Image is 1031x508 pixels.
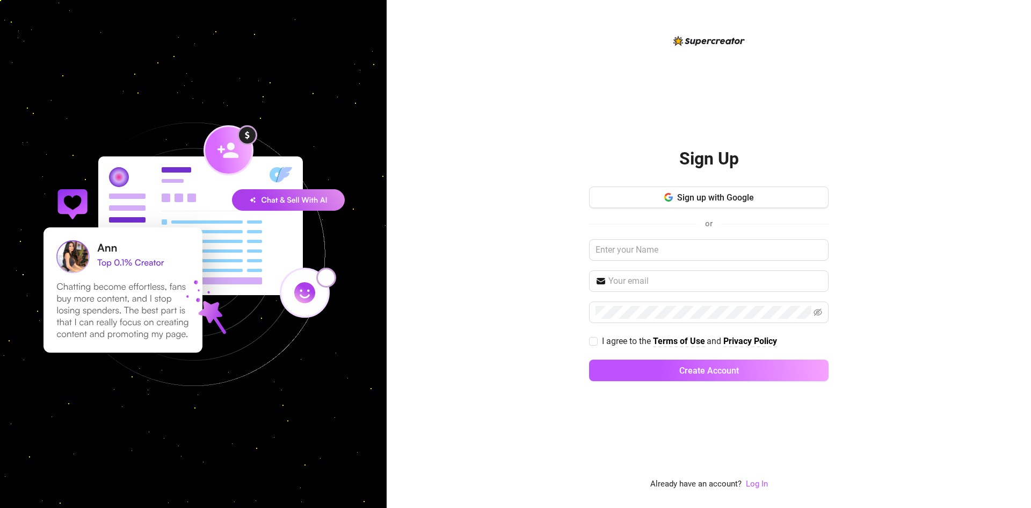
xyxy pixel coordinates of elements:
[673,36,745,46] img: logo-BBDzfeDw.svg
[589,360,829,381] button: Create Account
[8,68,379,440] img: signup-background-D0MIrEPF.svg
[723,336,777,347] a: Privacy Policy
[589,187,829,208] button: Sign up with Google
[707,336,723,346] span: and
[705,219,713,228] span: or
[653,336,705,346] strong: Terms of Use
[589,239,829,261] input: Enter your Name
[608,275,822,288] input: Your email
[814,308,822,317] span: eye-invisible
[679,148,739,170] h2: Sign Up
[746,478,768,491] a: Log In
[677,192,754,203] span: Sign up with Google
[650,478,742,491] span: Already have an account?
[746,479,768,489] a: Log In
[602,336,653,346] span: I agree to the
[653,336,705,347] a: Terms of Use
[679,366,739,376] span: Create Account
[723,336,777,346] strong: Privacy Policy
